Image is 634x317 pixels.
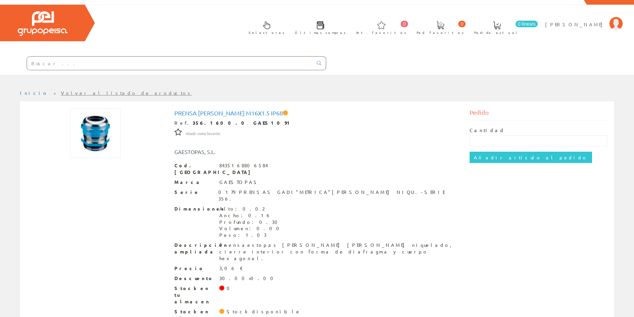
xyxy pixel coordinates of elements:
div: Volumen: 0.00 [219,225,283,232]
span: Precio [174,265,214,272]
a: Selectores [242,16,288,39]
div: 30.00+0.00 [219,275,277,282]
div: Ref. [174,120,460,126]
span: 0 línea/s [516,21,538,27]
span: Ped. favoritos [417,29,464,36]
span: Serie [174,189,213,196]
span: Descuento [174,275,214,282]
div: 0179 PRENSAS GADI"METRICA"[PERSON_NAME] NIQU.-SERIE 356. [218,189,460,202]
img: Grupo Peisa [18,11,68,36]
div: Profundo: 0.30 [219,219,283,226]
span: 0 [458,21,466,27]
a: Volver al listado de productos [61,90,192,96]
h1: Prensa [PERSON_NAME] M16x1.5 Ip68 [174,110,460,116]
div: Prensaestopas [PERSON_NAME] [PERSON_NAME] niquelado, cierre interior con forma de diafragma y cue... [219,242,460,262]
strong: 356.1600.0 GAES1091 [193,120,293,126]
span: [PERSON_NAME] [545,21,606,28]
div: GAESTOPAS, S.L. [169,148,342,156]
div: Ancho: 0.16 [219,212,283,219]
input: Buscar ... [27,57,313,70]
a: Inicio [20,90,48,96]
div: 3,06 € [219,265,243,272]
span: Stock en tu almacen [174,285,214,305]
span: Pedido actual [474,29,520,36]
a: [PERSON_NAME] [545,16,623,22]
div: Pedido [470,108,607,120]
div: GAESTOPAS [219,179,260,186]
span: Dimensiones [174,206,214,212]
span: Últimas compras [295,29,346,36]
div: 0 [227,285,234,292]
span: 0 [401,21,408,27]
span: Selectores [249,29,285,36]
span: Descripción ampliada [174,242,214,255]
a: Últimas compras [288,16,349,39]
div: Alto: 0.02 [219,206,283,212]
span: Art. favoritos [356,29,406,36]
span: Añadir como favorito [186,131,220,136]
input: Añadir artículo al pedido [470,152,592,163]
div: Peso: 1.03 [219,232,283,238]
div: Stock disponible [227,308,301,315]
a: Añadir como favorito [186,130,220,136]
div: 8435168806584 [219,162,268,169]
img: Foto artículo Prensa Laton Gadi M16x1.5 Ip68 (150x150) [71,108,120,158]
span: Marca [174,179,214,186]
label: Cantidad [470,127,505,134]
span: Cod. [GEOGRAPHIC_DATA] [174,162,214,176]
